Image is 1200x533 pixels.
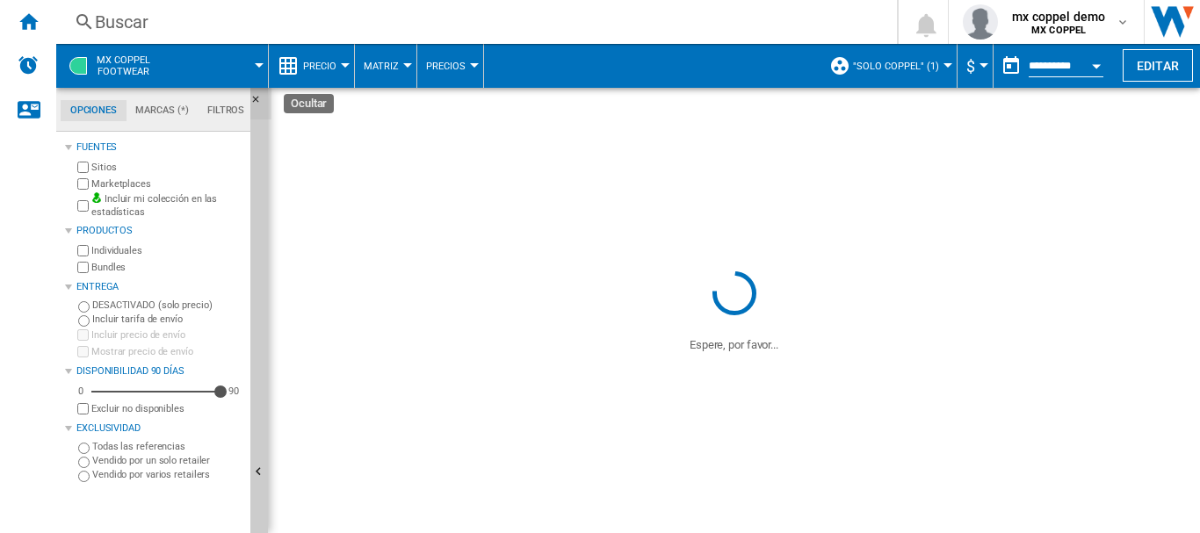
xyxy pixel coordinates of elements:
input: Incluir mi colección en las estadísticas [77,195,89,217]
label: DESACTIVADO (solo precio) [92,299,243,312]
span: Matriz [364,61,399,72]
label: Sitios [91,161,243,174]
input: Marketplaces [77,178,89,190]
span: "Solo Coppel" (1) [853,61,939,72]
input: Vendido por un solo retailer [78,457,90,468]
div: 90 [224,385,243,398]
md-slider: Disponibilidad [91,383,220,400]
label: Todas las referencias [92,440,243,453]
label: Marketplaces [91,177,243,191]
button: MX COPPELFootwear [97,44,168,88]
md-menu: Currency [958,44,994,88]
label: Individuales [91,244,243,257]
input: Incluir tarifa de envío [78,315,90,327]
span: Precios [426,61,466,72]
button: $ [966,44,984,88]
img: mysite-bg-18x18.png [91,192,102,203]
md-tab-item: Marcas (*) [127,100,199,121]
input: Mostrar precio de envío [77,403,89,414]
button: Precio [303,44,345,88]
div: Entrega [76,280,243,294]
label: Bundles [91,261,243,274]
span: MX COPPEL:Footwear [97,54,150,77]
div: "Solo Coppel" (1) [829,44,948,88]
label: Excluir no disponibles [91,402,243,415]
input: Individuales [77,245,89,256]
label: Mostrar precio de envío [91,345,243,358]
label: Vendido por varios retailers [92,468,243,481]
input: Incluir precio de envío [77,329,89,341]
img: alerts-logo.svg [18,54,39,76]
div: 0 [74,385,88,398]
div: Exclusividad [76,421,243,436]
input: Todas las referencias [78,443,90,454]
input: Mostrar precio de envío [77,346,89,357]
button: Precios [426,44,474,88]
button: Open calendar [1081,47,1112,79]
button: Matriz [364,44,408,88]
b: MX COPPEL [1031,25,1086,36]
input: Vendido por varios retailers [78,471,90,482]
div: Fuentes [76,140,243,155]
span: $ [966,57,975,76]
div: MX COPPELFootwear [65,44,259,88]
md-tab-item: Filtros [198,100,254,121]
md-tab-item: Opciones [61,100,127,121]
img: profile.jpg [963,4,998,40]
input: Sitios [77,162,89,173]
button: "Solo Coppel" (1) [853,44,948,88]
div: Precio [278,44,345,88]
input: Bundles [77,262,89,273]
label: Incluir precio de envío [91,328,243,342]
label: Incluir tarifa de envío [92,313,243,326]
span: mx coppel demo [1012,8,1105,25]
span: Precio [303,61,336,72]
div: Buscar [95,10,851,34]
ng-transclude: Espere, por favor... [690,338,778,351]
button: md-calendar [994,48,1029,83]
label: Vendido por un solo retailer [92,454,243,467]
button: Editar [1123,49,1193,82]
input: DESACTIVADO (solo precio) [78,301,90,313]
label: Incluir mi colección en las estadísticas [91,192,243,220]
button: Ocultar [250,88,271,119]
div: Disponibilidad 90 Días [76,364,243,378]
div: Productos [76,224,243,238]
